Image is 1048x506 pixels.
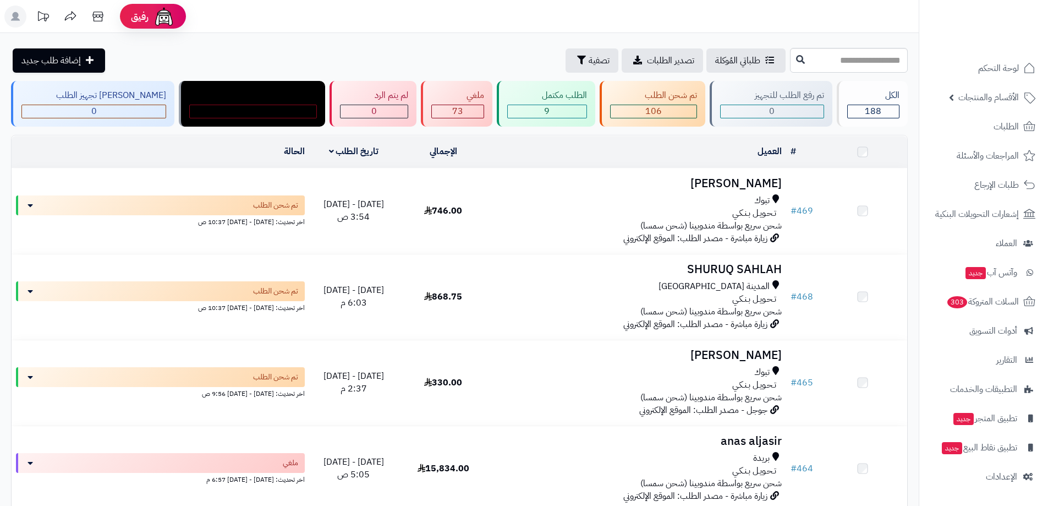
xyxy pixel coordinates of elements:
span: شحن سريع بواسطة مندوبينا (شحن سمسا) [640,477,782,490]
span: إشعارات التحويلات البنكية [935,206,1019,222]
span: [DATE] - [DATE] 6:03 م [323,284,384,309]
a: لوحة التحكم [926,55,1041,81]
span: الإعدادات [986,469,1017,485]
div: تم رفع الطلب للتجهيز [720,89,824,102]
a: الإجمالي [430,145,457,158]
a: طلبات الإرجاع [926,172,1041,198]
span: 0 [250,105,256,118]
span: السلات المتروكة [946,294,1019,309]
span: [DATE] - [DATE] 2:37 م [323,369,384,395]
a: أدوات التسويق [926,318,1041,344]
span: المدينة [GEOGRAPHIC_DATA] [659,280,770,293]
div: اخر تحديث: [DATE] - [DATE] 10:37 ص [16,301,305,313]
a: الإعدادات [926,464,1041,490]
img: ai-face.png [153,6,175,28]
a: تصدير الطلبات [622,48,703,73]
span: تـحـويـل بـنـكـي [732,293,776,306]
span: ملغي [283,458,298,469]
span: تم شحن الطلب [253,286,298,297]
a: تاريخ الطلب [329,145,379,158]
span: تـحـويـل بـنـكـي [732,465,776,477]
span: بريدة [753,452,770,465]
span: زيارة مباشرة - مصدر الطلب: الموقع الإلكتروني [623,489,767,503]
span: شحن سريع بواسطة مندوبينا (شحن سمسا) [640,219,782,232]
span: جديد [965,267,986,279]
span: زيارة مباشرة - مصدر الطلب: الموقع الإلكتروني [623,232,767,245]
span: إضافة طلب جديد [21,54,81,67]
h3: anas aljasir [492,435,782,448]
span: تبوك [754,194,770,207]
a: لم يتم الرد 0 [327,81,419,127]
a: تحديثات المنصة [29,6,57,30]
a: ملغي 73 [419,81,494,127]
a: الطلب مكتمل 9 [495,81,597,127]
a: السلات المتروكة303 [926,289,1041,315]
a: التطبيقات والخدمات [926,376,1041,402]
span: تـحـويـل بـنـكـي [732,379,776,391]
span: تبوك [754,366,770,379]
div: ملغي [431,89,484,102]
span: 330.00 [424,376,462,389]
div: 106 [611,105,696,118]
div: اخر تحديث: [DATE] - [DATE] 9:56 ص [16,387,305,399]
span: تطبيق نقاط البيع [941,440,1017,455]
span: تطبيق المتجر [952,411,1017,426]
span: شحن سريع بواسطة مندوبينا (شحن سمسا) [640,391,782,404]
span: 303 [947,296,968,308]
span: 73 [452,105,463,118]
a: #468 [791,290,813,303]
span: [DATE] - [DATE] 3:54 ص [323,198,384,224]
a: المراجعات والأسئلة [926,143,1041,169]
span: العملاء [996,236,1017,251]
a: تم شحن الطلب 106 [597,81,707,127]
span: زيارة مباشرة - مصدر الطلب: الموقع الإلكتروني [623,318,767,331]
span: # [791,290,797,303]
span: 0 [769,105,775,118]
a: الكل188 [835,81,910,127]
span: طلبات الإرجاع [974,177,1019,193]
span: 746.00 [424,204,462,217]
a: تم رفع الطلب للتجهيز 0 [707,81,835,127]
div: [PERSON_NAME] تجهيز الطلب [21,89,166,102]
a: [PERSON_NAME] تجهيز الطلب 0 [9,81,177,127]
span: شحن سريع بواسطة مندوبينا (شحن سمسا) [640,305,782,318]
span: رفيق [131,10,149,23]
span: التقارير [996,352,1017,368]
button: تصفية [566,48,618,73]
div: اخر تحديث: [DATE] - [DATE] 6:57 م [16,473,305,485]
div: لم يتم الرد [340,89,408,102]
h3: [PERSON_NAME] [492,177,782,190]
span: وآتس آب [964,265,1017,280]
a: تطبيق نقاط البيعجديد [926,434,1041,461]
a: التقارير [926,347,1041,373]
a: طلباتي المُوكلة [706,48,786,73]
span: # [791,376,797,389]
h3: SHURUQ SAHLAH [492,263,782,276]
div: اخر تحديث: [DATE] - [DATE] 10:37 ص [16,215,305,227]
a: مندوب توصيل داخل الرياض 0 [177,81,327,127]
a: الطلبات [926,113,1041,140]
div: تم شحن الطلب [610,89,697,102]
div: مندوب توصيل داخل الرياض [189,89,317,102]
img: logo-2.png [973,26,1038,49]
a: #465 [791,376,813,389]
a: إشعارات التحويلات البنكية [926,201,1041,227]
span: 188 [865,105,881,118]
div: 9 [508,105,586,118]
span: تم شحن الطلب [253,372,298,383]
span: 9 [544,105,550,118]
span: الأقسام والمنتجات [958,90,1019,105]
span: التطبيقات والخدمات [950,382,1017,397]
span: جديد [942,442,962,454]
span: 0 [91,105,97,118]
a: وآتس آبجديد [926,259,1041,286]
span: 0 [371,105,377,118]
span: المراجعات والأسئلة [957,148,1019,164]
div: الطلب مكتمل [507,89,587,102]
span: تصفية [589,54,610,67]
span: جديد [953,413,974,425]
span: تم شحن الطلب [253,200,298,211]
div: 73 [432,105,483,118]
span: 15,834.00 [418,462,469,475]
div: الكل [847,89,899,102]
